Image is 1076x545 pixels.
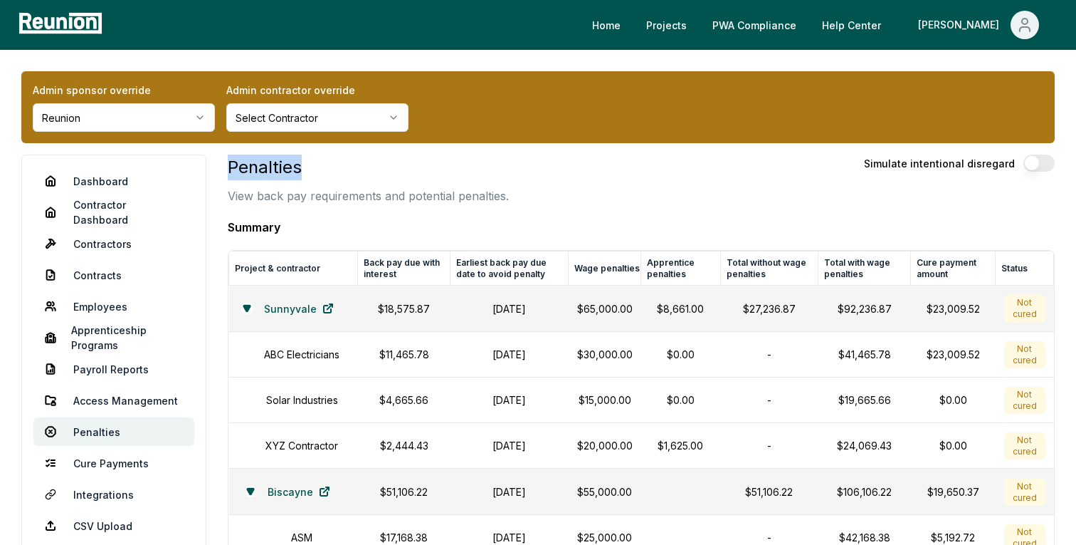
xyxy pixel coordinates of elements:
[1004,432,1045,460] div: Not cured
[459,301,560,316] h1: [DATE]
[33,198,194,227] a: Contractor Dashboard
[33,323,194,352] a: Apprenticeship Programs
[919,484,987,499] div: $19,650.37
[33,480,194,509] a: Integrations
[650,438,712,453] p: $1,625.00
[228,187,509,204] p: View back pay requirements and potential penalties.
[1004,295,1045,322] div: Not cured
[919,530,987,545] div: $5,192.72
[918,11,1005,39] div: [PERSON_NAME]
[1004,479,1045,506] div: Not cured
[33,449,194,477] a: Cure Payments
[729,301,810,316] p: $27,236.87
[827,438,902,453] p: $24,069.43
[33,167,194,195] a: Dashboard
[253,294,345,323] a: Sunnyvale
[911,251,996,286] th: Cure payment amount
[265,438,338,453] h1: XYZ Contractor
[701,11,808,39] a: PWA Compliance
[811,11,892,39] a: Help Center
[33,229,194,258] a: Contractors
[228,155,509,180] h3: Penalties
[366,530,442,545] p: $17,168.38
[459,393,560,408] h1: [DATE]
[450,251,569,286] th: Earliest back pay due date to avoid penalty
[650,301,712,316] p: $8,661.00
[641,251,721,286] th: Apprentice penalties
[1004,387,1045,414] div: Not cured
[459,438,560,453] h1: [DATE]
[366,484,442,499] p: $51,106.22
[827,393,902,408] p: $19,665.66
[366,438,442,453] p: $2,444.43
[226,83,408,98] label: Admin contractor override
[569,251,641,286] th: Wage penalties
[577,530,633,545] p: $25,000.00
[577,347,633,362] p: $30,000.00
[33,417,194,446] a: Penalties
[228,219,1055,236] h4: Summary
[720,251,818,286] th: Total without wage penalties
[720,378,818,423] td: -
[33,292,194,321] a: Employees
[577,484,633,499] p: $55,000.00
[33,83,215,98] label: Admin sponsor override
[720,423,818,469] td: -
[459,484,560,499] h1: [DATE]
[459,530,560,545] h1: [DATE]
[577,393,633,408] p: $15,000.00
[919,347,987,362] div: $23,009.52
[827,301,902,316] p: $92,236.87
[864,156,1015,171] label: Simulate intentional disregard
[919,438,987,453] div: $0.00
[827,530,902,545] p: $42,168.38
[291,530,312,545] h1: ASM
[256,477,342,506] a: Biscayne
[818,251,911,286] th: Total with wage penalties
[264,347,339,362] h1: ABC Electricians
[577,438,633,453] p: $20,000.00
[650,347,712,362] p: $0.00
[729,484,810,499] p: $51,106.22
[577,301,633,316] p: $65,000.00
[33,261,194,289] a: Contracts
[581,11,1062,39] nav: Main
[1004,341,1045,368] div: Not cured
[33,512,194,540] a: CSV Upload
[827,484,902,499] p: $106,106.22
[907,11,1050,39] button: [PERSON_NAME]
[581,11,632,39] a: Home
[358,251,450,286] th: Back pay due with interest
[33,386,194,415] a: Access Management
[366,393,442,408] p: $4,665.66
[459,347,560,362] h1: [DATE]
[366,301,442,316] p: $18,575.87
[229,251,358,286] th: Project & contractor
[919,393,987,408] div: $0.00
[266,393,338,408] h1: Solar Industries
[720,332,818,378] td: -
[33,355,194,383] a: Payroll Reports
[635,11,698,39] a: Projects
[650,393,712,408] p: $0.00
[919,301,987,316] div: $23,009.52
[827,347,902,362] p: $41,465.78
[996,251,1054,286] th: Status
[366,347,442,362] p: $11,465.78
